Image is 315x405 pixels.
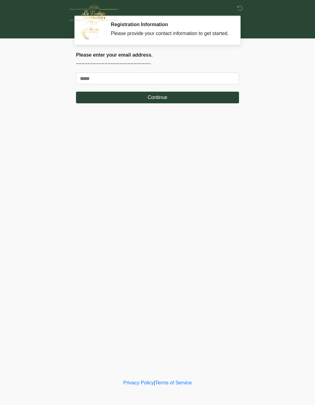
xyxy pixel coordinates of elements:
img: Agent Avatar [81,22,99,40]
a: Privacy Policy [123,380,154,385]
h2: Please enter your email address. [76,52,239,58]
img: Le Vestige Aesthetics Logo [70,5,118,25]
button: Continue [76,92,239,103]
p: ~~~~~~~~~~~~~~~~~~~~~~~~~~ [76,60,239,68]
a: Terms of Service [155,380,192,385]
a: | [154,380,155,385]
div: Please provide your contact information to get started. [111,30,230,37]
